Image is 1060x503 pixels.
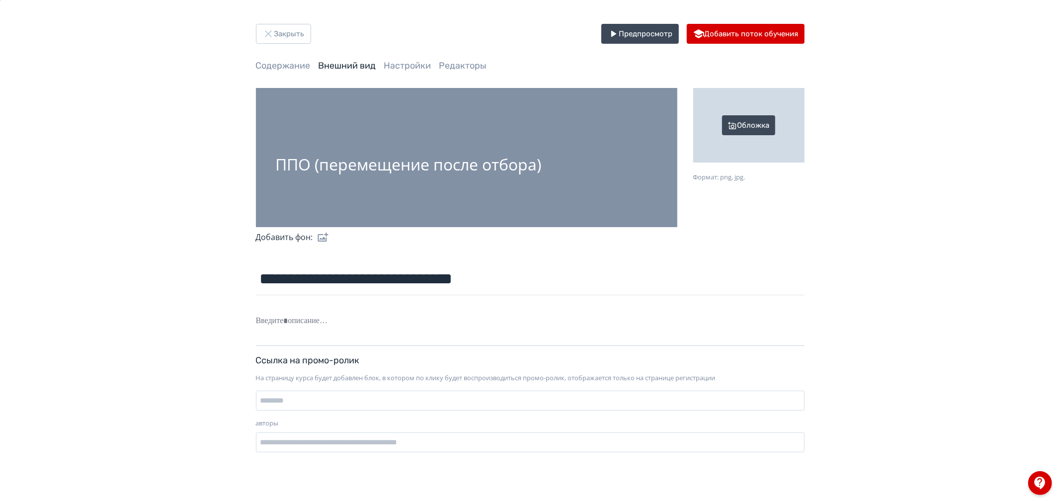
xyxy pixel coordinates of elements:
[256,227,329,247] div: Добавить фон:
[256,419,279,428] label: авторы
[384,60,431,71] a: Настройки
[256,373,805,383] div: На страницу курса будет добавлен блок, в котором по клику будет воспроизводиться промо-ролик, ото...
[687,24,805,44] button: Добавить поток обучения
[693,172,745,181] span: Формат: png, jpg.
[256,60,311,71] a: Содержание
[319,60,376,71] a: Внешний вид
[439,60,487,71] a: Редакторы
[601,24,679,44] button: Предпросмотр
[256,24,311,44] button: Закрыть
[276,156,542,173] div: ППО (перемещение после отбора)
[256,354,360,367] div: Ссылка на промо-ролик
